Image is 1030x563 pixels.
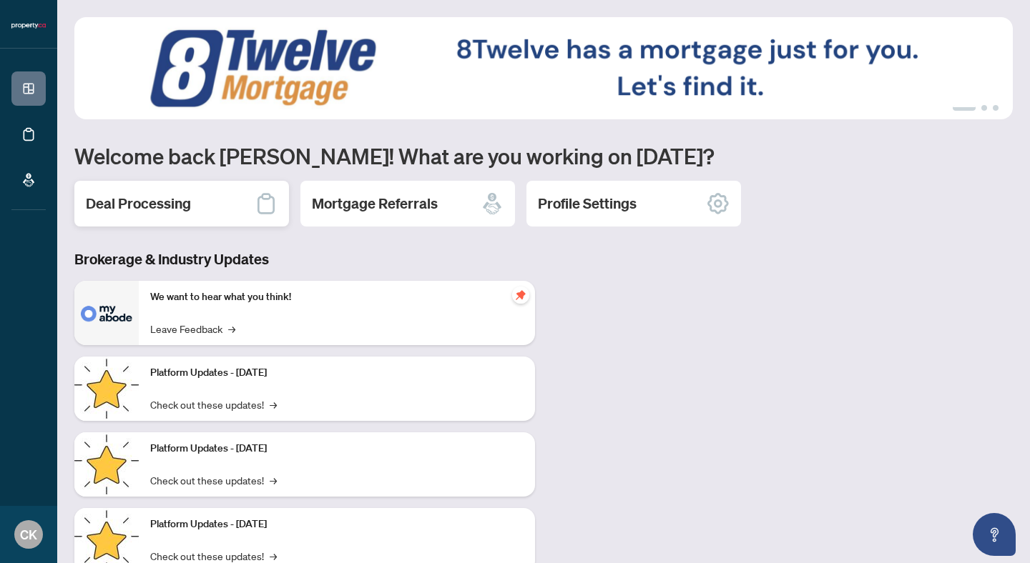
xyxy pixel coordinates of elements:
a: Leave Feedback→ [150,321,235,337]
h2: Profile Settings [538,194,637,214]
span: → [228,321,235,337]
button: 3 [993,105,999,111]
button: 2 [981,105,987,111]
p: Platform Updates - [DATE] [150,517,524,532]
p: Platform Updates - [DATE] [150,441,524,457]
span: CK [20,524,37,544]
img: Platform Updates - July 21, 2025 [74,357,139,421]
h2: Mortgage Referrals [312,194,438,214]
h1: Welcome back [PERSON_NAME]! What are you working on [DATE]? [74,142,1013,169]
button: 1 [953,105,976,111]
h2: Deal Processing [86,194,191,214]
a: Check out these updates!→ [150,397,277,412]
span: → [270,472,277,488]
img: Platform Updates - July 8, 2025 [74,432,139,497]
img: logo [11,21,46,30]
a: Check out these updates!→ [150,472,277,488]
p: Platform Updates - [DATE] [150,365,524,381]
button: Open asap [973,513,1016,556]
h3: Brokerage & Industry Updates [74,249,535,269]
img: Slide 0 [74,17,1013,119]
p: We want to hear what you think! [150,289,524,305]
span: → [270,397,277,412]
img: We want to hear what you think! [74,281,139,345]
span: pushpin [512,287,529,304]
